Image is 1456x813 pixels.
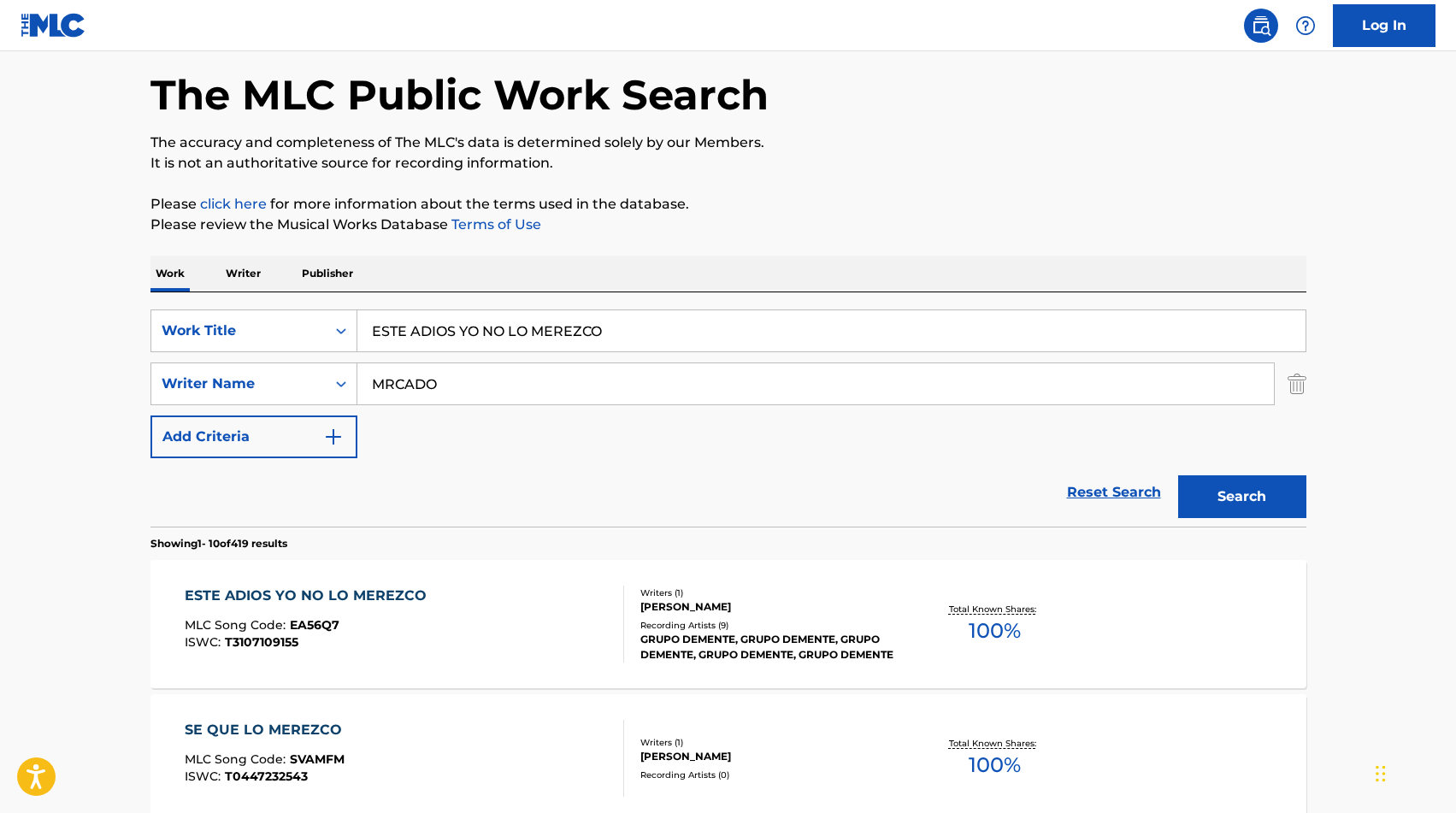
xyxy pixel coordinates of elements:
[150,133,1306,153] p: The accuracy and completeness of The MLC's data is determined solely by our Members.
[297,256,358,292] p: Publisher
[185,586,435,606] div: ESTE ADIOS YO NO LO MEREZCO
[200,196,267,212] a: click here
[150,194,1306,215] p: Please for more information about the terms used in the database.
[221,256,266,292] p: Writer
[150,256,190,292] p: Work
[1371,731,1456,813] iframe: Chat Widget
[150,415,357,458] button: Add Criteria
[1376,748,1386,799] div: Arrastrar
[290,751,345,767] span: SVAMFM
[640,769,899,781] div: Recording Artists ( 0 )
[640,736,899,749] div: Writers ( 1 )
[448,216,541,233] a: Terms of Use
[640,632,899,663] div: GRUPO DEMENTE, GRUPO DEMENTE, GRUPO DEMENTE, GRUPO DEMENTE, GRUPO DEMENTE
[21,13,86,38] img: MLC Logo
[150,309,1306,527] form: Search Form
[1333,4,1435,47] a: Log In
[1295,15,1316,36] img: help
[185,617,290,633] span: MLC Song Code :
[1288,9,1323,43] div: Help
[225,634,298,650] span: T3107109155
[150,153,1306,174] p: It is not an authoritative source for recording information.
[162,374,315,394] div: Writer Name
[323,427,344,447] img: 9d2ae6d4665cec9f34b9.svg
[290,617,339,633] span: EA56Q7
[1058,474,1170,511] a: Reset Search
[969,616,1021,646] span: 100 %
[185,634,225,650] span: ISWC :
[1244,9,1278,43] a: Public Search
[185,769,225,784] span: ISWC :
[949,737,1040,750] p: Total Known Shares:
[150,69,769,121] h1: The MLC Public Work Search
[150,560,1306,688] a: ESTE ADIOS YO NO LO MEREZCOMLC Song Code:EA56Q7ISWC:T3107109155Writers (1)[PERSON_NAME]Recording ...
[225,769,308,784] span: T0447232543
[150,536,287,551] p: Showing 1 - 10 of 419 results
[640,749,899,764] div: [PERSON_NAME]
[949,603,1040,616] p: Total Known Shares:
[162,321,315,341] div: Work Title
[640,599,899,615] div: [PERSON_NAME]
[969,750,1021,781] span: 100 %
[640,619,899,632] div: Recording Artists ( 9 )
[640,586,899,599] div: Writers ( 1 )
[1288,362,1306,405] img: Delete Criterion
[185,751,290,767] span: MLC Song Code :
[150,215,1306,235] p: Please review the Musical Works Database
[1371,731,1456,813] div: Widget de chat
[1178,475,1306,518] button: Search
[185,720,351,740] div: SE QUE LO MEREZCO
[1251,15,1271,36] img: search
